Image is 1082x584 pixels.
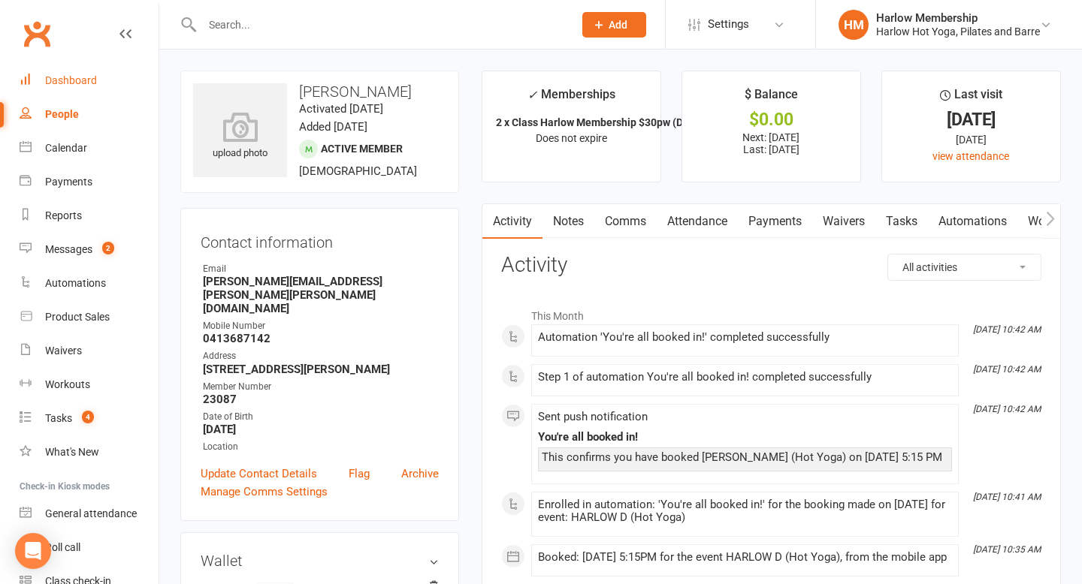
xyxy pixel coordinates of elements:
[928,204,1017,239] a: Automations
[538,331,952,344] div: Automation 'You're all booked in!' completed successfully
[538,431,952,444] div: You're all booked in!
[20,402,159,435] a: Tasks 4
[401,465,439,483] a: Archive
[45,108,79,120] div: People
[20,300,159,334] a: Product Sales
[20,98,159,131] a: People
[45,142,87,154] div: Calendar
[82,411,94,423] span: 4
[45,243,92,255] div: Messages
[973,492,1041,502] i: [DATE] 10:41 AM
[542,451,948,464] div: This confirms you have booked [PERSON_NAME] (Hot Yoga) on [DATE] 5:15 PM
[198,14,563,35] input: Search...
[527,85,615,113] div: Memberships
[536,132,607,144] span: Does not expire
[45,74,97,86] div: Dashboard
[708,8,749,41] span: Settings
[896,131,1047,148] div: [DATE]
[876,11,1040,25] div: Harlow Membership
[299,120,367,134] time: Added [DATE]
[20,266,159,300] a: Automations
[203,410,439,424] div: Date of Birth
[538,498,952,524] div: Enrolled in automation: 'You're all booked in!' for the booking made on [DATE] for event: HARLOW ...
[349,465,370,483] a: Flag
[538,551,952,564] div: Booked: [DATE] 5:15PM for the event HARLOW D (Hot Yoga), from the mobile app
[973,364,1041,375] i: [DATE] 10:42 AM
[543,204,594,239] a: Notes
[45,412,72,424] div: Tasks
[696,112,847,128] div: $0.00
[538,410,648,423] span: Sent push notification
[20,199,159,233] a: Reports
[45,446,99,458] div: What's New
[15,533,51,569] div: Open Intercom Messenger
[527,88,537,102] i: ✓
[812,204,875,239] a: Waivers
[657,204,738,239] a: Attendance
[45,345,82,357] div: Waivers
[738,204,812,239] a: Payments
[201,228,439,251] h3: Contact information
[839,10,869,40] div: HM
[940,85,1002,112] div: Last visit
[299,164,417,178] span: [DEMOGRAPHIC_DATA]
[102,242,114,254] span: 2
[20,368,159,402] a: Workouts
[20,435,159,469] a: What's New
[203,423,439,436] strong: [DATE]
[203,393,439,406] strong: 23087
[696,131,847,155] p: Next: [DATE] Last: [DATE]
[20,131,159,165] a: Calendar
[482,204,543,239] a: Activity
[973,404,1041,414] i: [DATE] 10:42 AM
[299,102,383,116] time: Activated [DATE]
[20,497,159,531] a: General attendance kiosk mode
[203,319,439,333] div: Mobile Number
[45,378,90,390] div: Workouts
[203,440,439,454] div: Location
[201,483,328,501] a: Manage Comms Settings
[203,363,439,376] strong: [STREET_ADDRESS][PERSON_NAME]
[538,371,952,384] div: Step 1 of automation You're all booked in! completed successfully
[45,311,110,323] div: Product Sales
[20,165,159,199] a: Payments
[20,334,159,368] a: Waivers
[896,112,1047,128] div: [DATE]
[582,12,646,38] button: Add
[973,324,1041,335] i: [DATE] 10:42 AM
[45,209,82,221] div: Reports
[45,277,106,289] div: Automations
[745,85,798,112] div: $ Balance
[193,83,446,100] h3: [PERSON_NAME]
[609,19,627,31] span: Add
[203,332,439,345] strong: 0413687142
[20,233,159,266] a: Messages 2
[496,116,723,128] strong: 2 x Class Harlow Membership $30pw (Debited...
[594,204,657,239] a: Comms
[501,300,1041,324] li: This Month
[321,143,403,155] span: Active member
[973,544,1041,555] i: [DATE] 10:35 AM
[20,531,159,564] a: Roll call
[201,465,317,483] a: Update Contact Details
[876,25,1040,38] div: Harlow Hot Yoga, Pilates and Barre
[201,552,439,569] h3: Wallet
[20,64,159,98] a: Dashboard
[45,507,137,519] div: General attendance
[932,150,1009,162] a: view attendance
[203,275,439,315] strong: [PERSON_NAME][EMAIL_ADDRESS][PERSON_NAME][PERSON_NAME][DOMAIN_NAME]
[501,254,1041,277] h3: Activity
[193,112,287,161] div: upload photo
[18,15,56,53] a: Clubworx
[203,380,439,394] div: Member Number
[45,176,92,188] div: Payments
[203,262,439,276] div: Email
[203,349,439,363] div: Address
[45,541,80,553] div: Roll call
[875,204,928,239] a: Tasks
